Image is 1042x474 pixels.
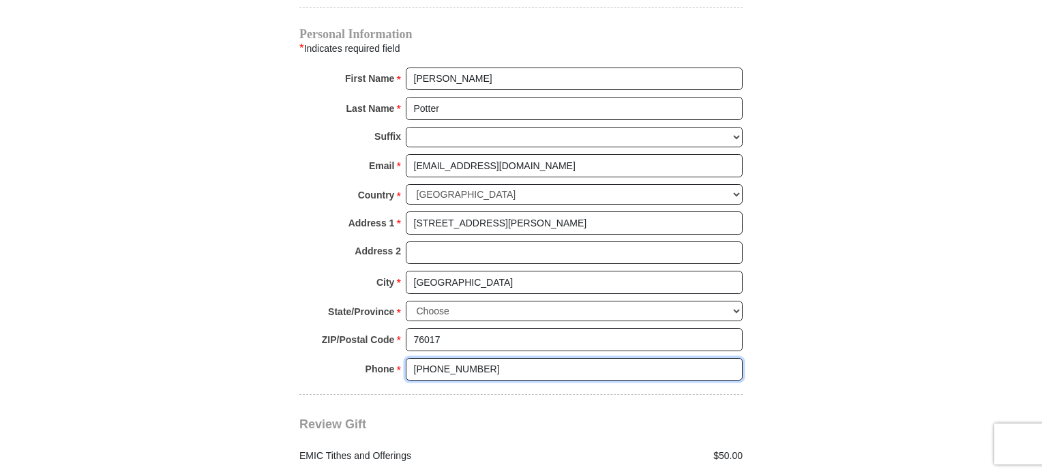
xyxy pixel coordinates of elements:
h4: Personal Information [299,29,743,40]
strong: Email [369,156,394,175]
strong: Last Name [346,99,395,118]
span: Review Gift [299,417,366,431]
strong: Suffix [374,127,401,146]
strong: Address 2 [355,241,401,261]
strong: Phone [366,359,395,379]
div: EMIC Tithes and Offerings [293,449,522,463]
div: $50.00 [521,449,750,463]
div: Indicates required field [299,40,743,57]
strong: First Name [345,69,394,88]
strong: City [376,273,394,292]
strong: State/Province [328,302,394,321]
strong: Country [358,186,395,205]
strong: ZIP/Postal Code [322,330,395,349]
strong: Address 1 [348,213,395,233]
